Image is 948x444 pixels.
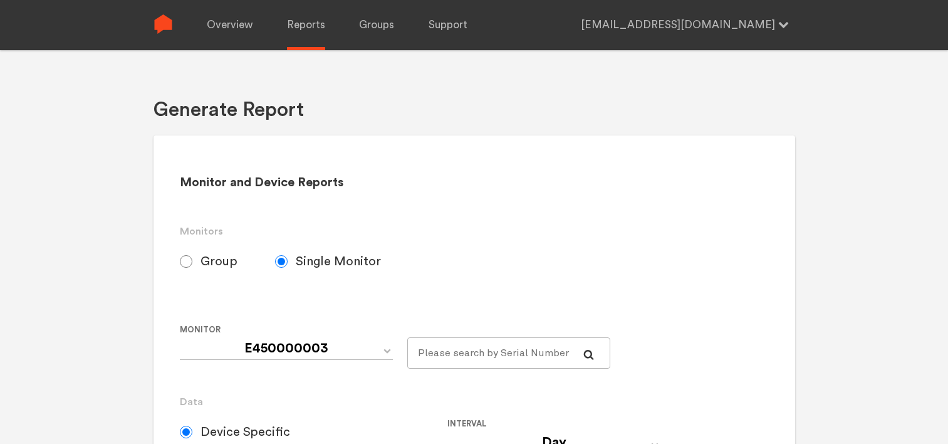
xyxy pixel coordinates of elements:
h1: Generate Report [154,97,304,123]
h3: Data [180,394,768,410]
input: Single Monitor [275,255,288,268]
label: For large monitor counts [407,322,601,337]
span: Group [201,254,237,269]
h3: Monitors [180,224,768,239]
input: Device Specific [180,426,192,438]
input: Group [180,255,192,268]
label: Interval [447,416,705,431]
span: Single Monitor [296,254,381,269]
span: Device Specific [201,425,290,440]
img: Sense Logo [154,14,173,34]
label: Monitor [180,322,397,337]
input: Please search by Serial Number [407,337,611,369]
h2: Monitor and Device Reports [180,175,768,191]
